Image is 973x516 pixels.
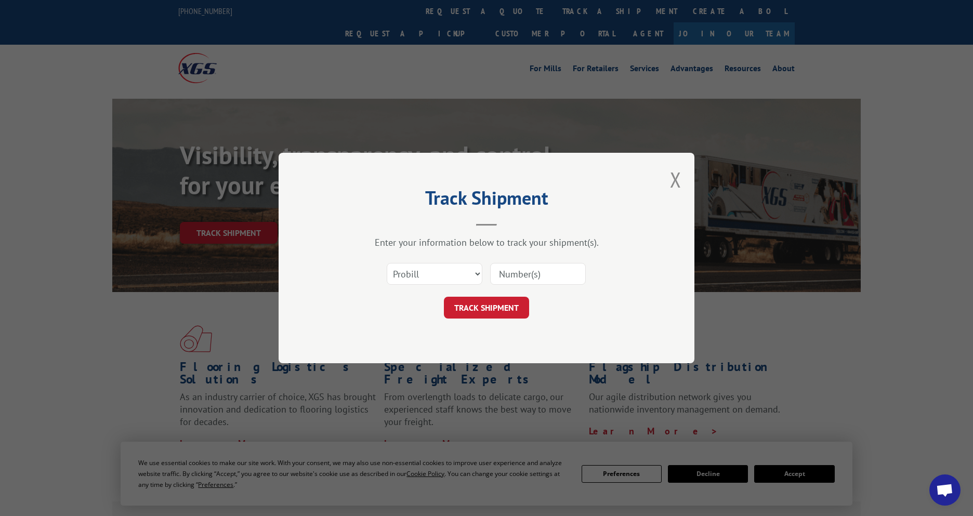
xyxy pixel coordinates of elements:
button: Close modal [670,166,681,193]
div: Open chat [929,474,961,506]
div: Enter your information below to track your shipment(s). [331,236,642,248]
button: TRACK SHIPMENT [444,297,529,319]
input: Number(s) [490,263,586,285]
h2: Track Shipment [331,191,642,210]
